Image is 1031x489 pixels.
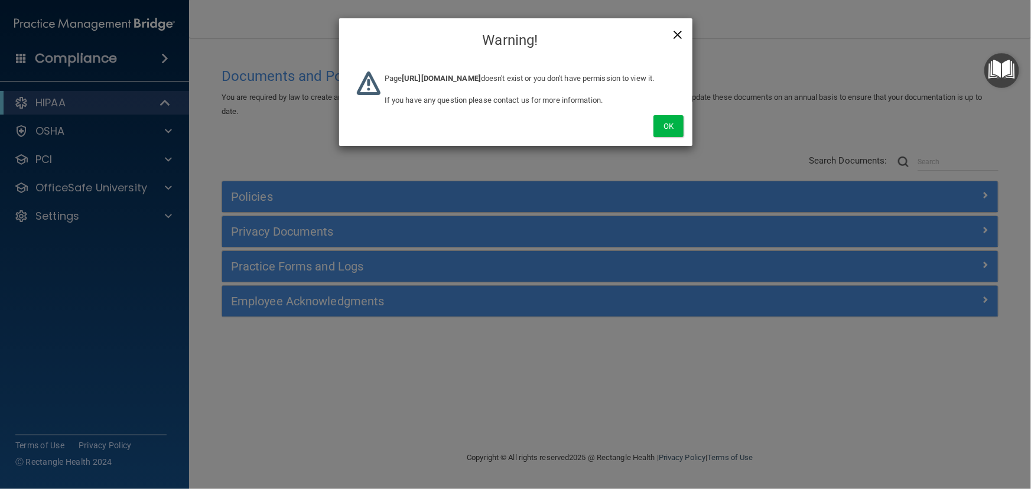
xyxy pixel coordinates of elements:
button: Ok [653,115,683,137]
b: [URL][DOMAIN_NAME] [402,74,481,83]
button: Open Resource Center [984,53,1019,88]
h4: Warning! [348,27,684,53]
img: warning-logo.669c17dd.png [357,71,380,95]
p: Page doesn't exist or you don't have permission to view it. [385,71,675,86]
span: × [672,21,683,45]
p: If you have any question please contact us for more information. [385,93,675,107]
